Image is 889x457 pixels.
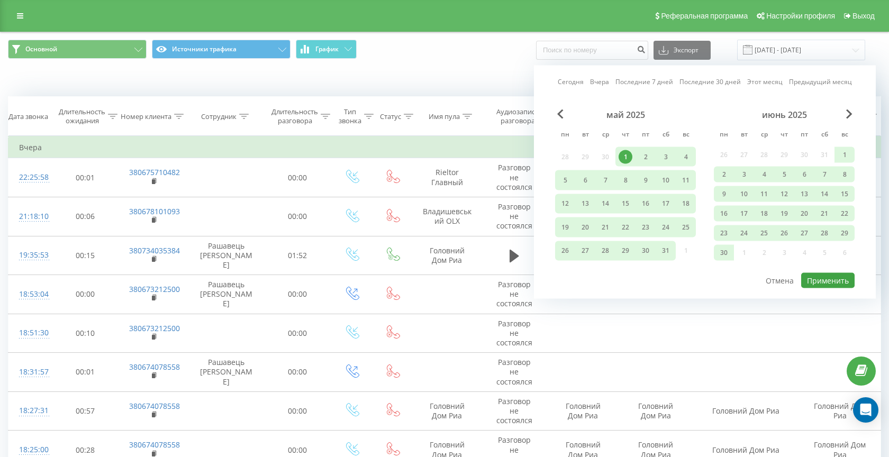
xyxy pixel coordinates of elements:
[818,187,831,201] div: 14
[597,127,613,143] abbr: среда
[754,186,774,202] div: ср 11 июня 2025 г.
[757,168,771,181] div: 4
[575,194,595,213] div: вт 13 мая 2025 г.
[737,168,751,181] div: 3
[619,391,692,431] td: Головний Дом Риа
[852,12,875,20] span: Выход
[754,225,774,241] div: ср 25 июня 2025 г.
[679,173,693,187] div: 11
[496,202,532,231] span: Разговор не состоялся
[796,127,812,143] abbr: пятница
[496,279,532,308] span: Разговор не состоялся
[639,197,652,211] div: 16
[558,244,572,258] div: 26
[774,225,794,241] div: чт 26 июня 2025 г.
[814,225,834,241] div: сб 28 июня 2025 г.
[578,173,592,187] div: 6
[714,225,734,241] div: пн 23 июня 2025 г.
[679,77,741,87] a: Последние 30 дней
[615,194,636,213] div: чт 15 мая 2025 г.
[734,225,754,241] div: вт 24 июня 2025 г.
[264,353,331,392] td: 00:00
[766,12,835,20] span: Настройки профиля
[615,77,673,87] a: Последние 7 дней
[598,220,612,234] div: 21
[296,40,357,59] button: График
[188,275,264,314] td: Рашавець [PERSON_NAME]
[129,401,180,411] a: 380674078558
[536,41,648,60] input: Поиск по номеру
[129,362,180,372] a: 380674078558
[615,147,636,167] div: чт 1 мая 2025 г.
[558,220,572,234] div: 19
[639,173,652,187] div: 9
[129,323,180,333] a: 380673212500
[412,391,482,431] td: Головний Дом Риа
[714,245,734,261] div: пн 30 июня 2025 г.
[575,170,595,190] div: вт 6 мая 2025 г.
[59,107,105,125] div: Длительность ожидания
[676,147,696,167] div: вс 4 мая 2025 г.
[754,206,774,222] div: ср 18 июня 2025 г.
[188,353,264,392] td: Рашавець [PERSON_NAME]
[555,109,696,120] div: май 2025
[654,41,711,60] button: Экспорт
[19,323,41,343] div: 18:51:30
[638,127,654,143] abbr: пятница
[8,40,147,59] button: Основной
[818,226,831,240] div: 28
[656,170,676,190] div: сб 10 мая 2025 г.
[636,170,656,190] div: пт 9 мая 2025 г.
[777,187,791,201] div: 12
[615,241,636,260] div: чт 29 мая 2025 г.
[717,226,731,240] div: 23
[558,173,572,187] div: 5
[757,187,771,201] div: 11
[717,187,731,201] div: 9
[794,186,814,202] div: пт 13 июня 2025 г.
[619,197,632,211] div: 15
[794,167,814,182] div: пт 6 июня 2025 г.
[774,186,794,202] div: чт 12 июня 2025 г.
[754,167,774,182] div: ср 4 июня 2025 г.
[575,241,595,260] div: вт 27 мая 2025 г.
[496,162,532,191] span: Разговор не состоялся
[714,167,734,182] div: пн 2 июня 2025 г.
[714,109,855,120] div: июнь 2025
[590,77,609,87] a: Вчера
[656,241,676,260] div: сб 31 мая 2025 г.
[496,357,532,386] span: Разговор не состоялся
[129,245,180,255] a: 380734035384
[817,127,832,143] abbr: суббота
[639,244,652,258] div: 30
[737,226,751,240] div: 24
[818,168,831,181] div: 7
[557,109,564,119] span: Previous Month
[19,167,41,188] div: 22:25:58
[618,127,633,143] abbr: четверг
[339,107,361,125] div: Тип звонка
[51,275,119,314] td: 00:00
[676,170,696,190] div: вс 11 мая 2025 г.
[557,127,573,143] abbr: понедельник
[777,168,791,181] div: 5
[595,241,615,260] div: ср 28 мая 2025 г.
[676,217,696,237] div: вс 25 мая 2025 г.
[853,397,878,423] div: Open Intercom Messenger
[264,197,331,236] td: 00:00
[838,168,851,181] div: 8
[595,170,615,190] div: ср 7 мая 2025 г.
[776,127,792,143] abbr: четверг
[412,236,482,275] td: Головний Дом Риа
[678,127,694,143] abbr: воскресенье
[25,45,57,53] span: Основной
[619,150,632,163] div: 1
[380,112,401,121] div: Статус
[774,167,794,182] div: чт 5 июня 2025 г.
[676,194,696,213] div: вс 18 мая 2025 г.
[756,127,772,143] abbr: среда
[121,112,171,121] div: Номер клиента
[659,173,673,187] div: 10
[51,314,119,353] td: 00:10
[264,275,331,314] td: 00:00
